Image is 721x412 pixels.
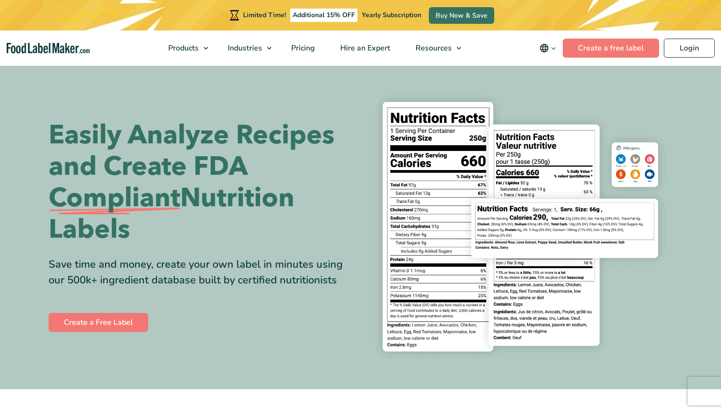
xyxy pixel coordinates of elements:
span: Additional 15% OFF [290,9,357,22]
div: Save time and money, create your own label in minutes using our 500k+ ingredient database built b... [49,257,354,288]
a: Create a Free Label [49,313,148,332]
span: Limited Time! [243,10,286,20]
a: Pricing [279,30,325,66]
span: Pricing [288,43,316,53]
a: Resources [403,30,466,66]
span: Resources [413,43,453,53]
span: Products [165,43,200,53]
a: Create a free label [563,39,659,58]
span: Industries [225,43,263,53]
span: Hire an Expert [337,43,391,53]
span: Yearly Subscription [362,10,421,20]
span: Compliant [49,182,180,214]
a: Login [664,39,715,58]
a: Industries [215,30,276,66]
a: Buy Now & Save [429,7,494,24]
h1: Easily Analyze Recipes and Create FDA Nutrition Labels [49,120,354,245]
a: Products [156,30,213,66]
a: Hire an Expert [328,30,401,66]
